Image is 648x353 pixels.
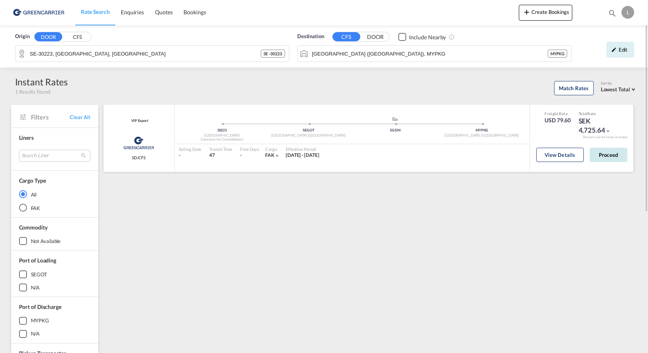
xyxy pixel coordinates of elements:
[63,33,91,42] button: CFS
[19,177,46,185] div: Cargo Type
[548,50,567,58] div: MYPKG
[545,116,570,124] div: USD 79.60
[439,133,526,138] div: [GEOGRAPHIC_DATA] ([GEOGRAPHIC_DATA])
[31,113,70,122] span: Filters
[312,48,548,60] input: Search by Port
[31,271,48,278] div: SEGOT
[601,81,637,86] div: Sort by
[217,128,227,132] span: 30223
[409,33,446,41] div: Include Nearby
[179,133,266,138] div: [GEOGRAPHIC_DATA]
[132,155,145,160] span: SD/CFS
[31,237,61,245] div: not available
[81,8,110,15] span: Rate Search
[286,146,319,152] div: Effective Period
[209,146,232,152] div: Transit Time
[31,284,40,291] div: N/A
[611,47,617,52] md-icon: icon-pencil
[155,9,172,15] span: Quotes
[352,128,439,133] div: SGSIN
[184,9,206,15] span: Bookings
[179,152,202,159] div: -
[19,257,57,264] span: Port of Loading
[121,9,144,15] span: Enquiries
[121,133,156,153] img: Greencarrier Consolidators
[608,9,617,17] md-icon: icon-magnify
[601,86,630,93] span: Lowest Total
[536,148,584,162] button: View Details
[297,33,324,41] span: Destination
[19,204,90,212] md-radio-button: FAK
[179,146,202,152] div: Sailing Date
[19,190,90,198] md-radio-button: All
[70,114,90,121] span: Clear All
[274,153,280,158] md-icon: icon-chevron-down
[34,32,62,41] button: DOOR
[265,146,280,152] div: Cargo
[608,9,617,21] div: icon-magnify
[590,148,627,162] button: Proceed
[621,6,634,19] div: L
[265,128,352,133] div: SEGOT
[519,5,572,21] button: icon-plus 400-fgCreate Bookings
[129,118,148,123] div: Contract / Rate Agreement / Tariff / Spot Pricing Reference Number: VIP Export
[361,33,389,42] button: DOOR
[179,137,266,142] div: Greencarrier Consolidators
[286,152,319,159] div: 01 Aug 2025 - 31 Aug 2025
[240,152,242,159] div: -
[333,32,360,41] button: CFS
[606,42,634,58] div: icon-pencilEdit
[449,34,455,40] md-icon: Unchecked: Ignores neighbouring ports when fetching rates.Checked : Includes neighbouring ports w...
[31,330,40,337] div: N/A
[286,152,319,158] span: [DATE] - [DATE]
[579,116,618,135] div: SEK 4,725.64
[15,46,289,62] md-input-container: SE-30223, Halmstad, Halland
[554,81,594,95] button: Match Rates
[390,117,400,121] md-icon: assets/icons/custom/ship-fill.svg
[19,303,61,310] span: Port of Discharge
[522,7,531,17] md-icon: icon-plus 400-fg
[265,133,352,138] div: [GEOGRAPHIC_DATA] ([GEOGRAPHIC_DATA])
[19,270,90,278] md-checkbox: SEGOT
[19,317,90,325] md-checkbox: MYPKG
[605,128,611,134] md-icon: icon-chevron-down
[601,84,637,93] md-select: Select: Lowest Total
[545,111,570,116] div: Freight Rate
[264,51,282,56] span: SE - 30223
[577,135,633,139] div: Remark and Inclusion included
[398,33,446,41] md-checkbox: Checkbox No Ink
[31,317,50,324] div: MYPKG
[15,75,68,88] div: Instant Rates
[30,48,261,60] input: Search by Door
[579,111,618,116] div: Total Rate
[19,284,90,291] md-checkbox: N/A
[15,88,51,95] span: 1 Results Found
[240,146,259,152] div: Free Days
[15,33,29,41] span: Origin
[439,128,526,133] div: MYPKG
[209,152,232,159] div: 47
[19,134,34,141] span: Liners
[129,118,148,123] span: VIP Export
[12,4,65,21] img: 609dfd708afe11efa14177256b0082fb.png
[19,330,90,338] md-checkbox: N/A
[265,152,274,158] span: FAK
[298,46,571,62] md-input-container: Port Klang (Pelabuhan Klang), MYPKG
[19,224,48,231] span: Commodity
